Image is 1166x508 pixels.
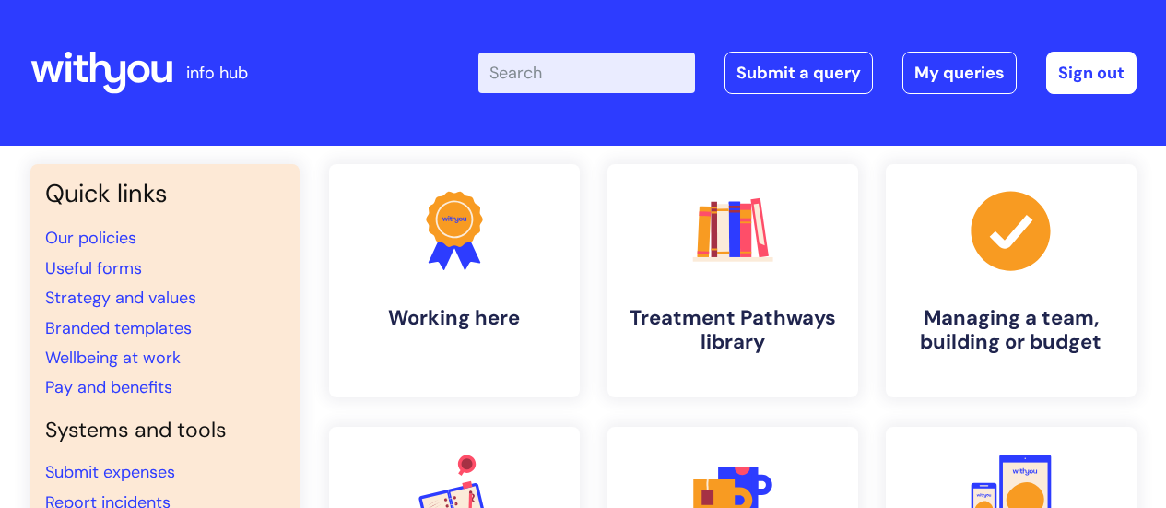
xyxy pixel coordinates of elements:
a: My queries [902,52,1017,94]
a: Wellbeing at work [45,347,181,369]
h4: Systems and tools [45,418,285,443]
a: Strategy and values [45,287,196,309]
div: | - [478,52,1137,94]
a: Our policies [45,227,136,249]
input: Search [478,53,695,93]
a: Branded templates [45,317,192,339]
h4: Working here [344,306,565,330]
a: Pay and benefits [45,376,172,398]
a: Submit a query [724,52,873,94]
h4: Treatment Pathways library [622,306,843,355]
a: Sign out [1046,52,1137,94]
a: Managing a team, building or budget [886,164,1137,397]
a: Treatment Pathways library [607,164,858,397]
a: Working here [329,164,580,397]
a: Submit expenses [45,461,175,483]
a: Useful forms [45,257,142,279]
h4: Managing a team, building or budget [901,306,1122,355]
p: info hub [186,58,248,88]
h3: Quick links [45,179,285,208]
